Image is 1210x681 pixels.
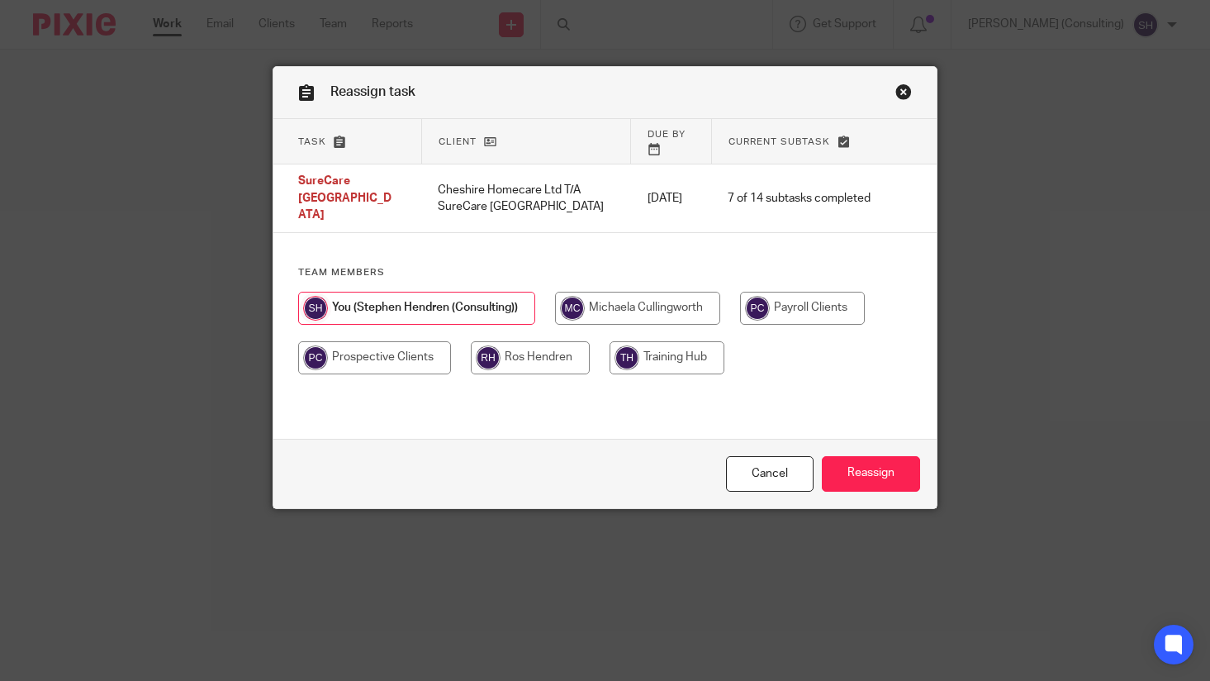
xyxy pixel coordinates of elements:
[438,182,614,216] p: Cheshire Homecare Ltd T/A SureCare [GEOGRAPHIC_DATA]
[439,137,477,146] span: Client
[298,266,913,279] h4: Team members
[895,83,912,106] a: Close this dialog window
[648,130,686,139] span: Due by
[711,164,887,233] td: 7 of 14 subtasks completed
[330,85,415,98] span: Reassign task
[822,456,920,492] input: Reassign
[648,190,695,207] p: [DATE]
[298,137,326,146] span: Task
[728,137,830,146] span: Current subtask
[298,176,391,221] span: SureCare [GEOGRAPHIC_DATA]
[726,456,814,492] a: Close this dialog window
